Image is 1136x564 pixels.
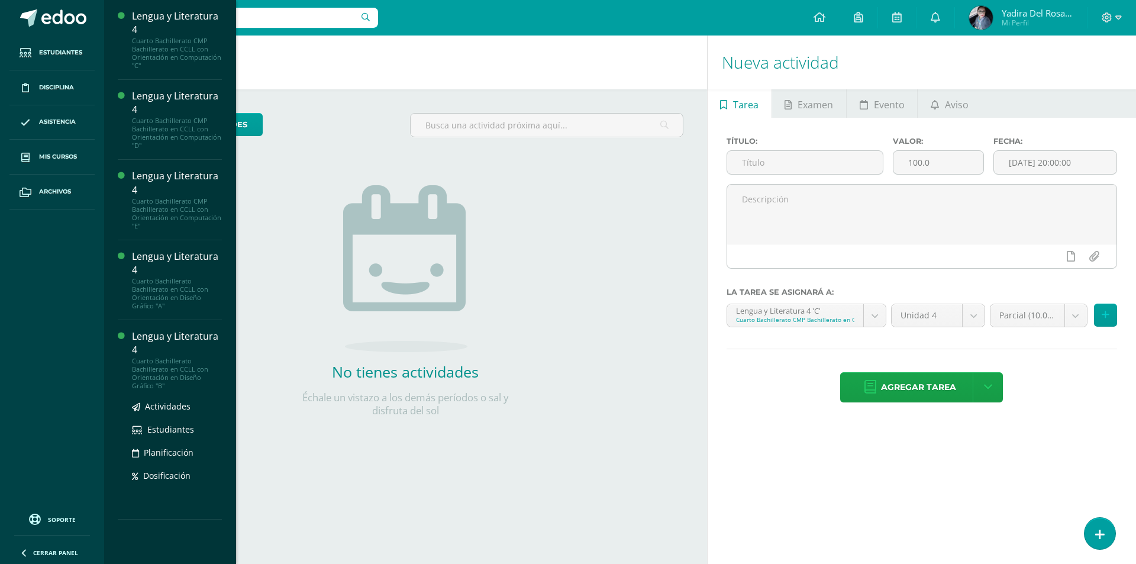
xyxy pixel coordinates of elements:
[132,423,222,436] a: Estudiantes
[990,304,1087,327] a: Parcial (10.0%)
[132,37,222,70] div: Cuarto Bachillerato CMP Bachillerato en CCLL con Orientación en Computación "C"
[1002,7,1073,19] span: Yadira del Rosario
[132,446,222,459] a: Planificación
[132,330,222,357] div: Lengua y Literatura 4
[9,70,95,105] a: Disciplina
[918,89,981,118] a: Aviso
[39,152,77,162] span: Mis cursos
[118,36,693,89] h1: Actividades
[9,140,95,175] a: Mis cursos
[727,151,883,174] input: Título
[9,175,95,210] a: Archivos
[132,357,222,390] div: Cuarto Bachillerato Bachillerato en CCLL con Orientación en Diseño Gráfico "B"
[143,470,191,481] span: Dosificación
[132,89,222,150] a: Lengua y Literatura 4Cuarto Bachillerato CMP Bachillerato en CCLL con Orientación en Computación "D"
[847,89,917,118] a: Evento
[9,36,95,70] a: Estudiantes
[132,9,222,70] a: Lengua y Literatura 4Cuarto Bachillerato CMP Bachillerato en CCLL con Orientación en Computación "C"
[39,117,76,127] span: Asistencia
[1002,18,1073,28] span: Mi Perfil
[969,6,993,30] img: 5a1be2d37ab1bca112ba1500486ab773.png
[39,83,74,92] span: Disciplina
[736,304,854,315] div: Lengua y Literatura 4 'C'
[145,401,191,412] span: Actividades
[733,91,759,119] span: Tarea
[993,137,1117,146] label: Fecha:
[722,36,1122,89] h1: Nueva actividad
[945,91,969,119] span: Aviso
[798,91,833,119] span: Examen
[39,187,71,196] span: Archivos
[893,137,983,146] label: Valor:
[144,447,193,458] span: Planificación
[727,304,886,327] a: Lengua y Literatura 4 'C'Cuarto Bachillerato CMP Bachillerato en CCLL con Orientación en Computación
[727,137,884,146] label: Título:
[112,8,378,28] input: Busca un usuario...
[901,304,953,327] span: Unidad 4
[132,89,222,117] div: Lengua y Literatura 4
[287,391,524,417] p: Échale un vistazo a los demás períodos o sal y disfruta del sol
[132,117,222,150] div: Cuarto Bachillerato CMP Bachillerato en CCLL con Orientación en Computación "D"
[132,9,222,37] div: Lengua y Literatura 4
[9,105,95,140] a: Asistencia
[132,469,222,482] a: Dosificación
[874,91,905,119] span: Evento
[147,424,194,435] span: Estudiantes
[893,151,983,174] input: Puntos máximos
[411,114,682,137] input: Busca una actividad próxima aquí...
[132,169,222,196] div: Lengua y Literatura 4
[132,399,222,413] a: Actividades
[727,288,1117,296] label: La tarea se asignará a:
[48,515,76,524] span: Soporte
[772,89,846,118] a: Examen
[999,304,1056,327] span: Parcial (10.0%)
[132,330,222,390] a: Lengua y Literatura 4Cuarto Bachillerato Bachillerato en CCLL con Orientación en Diseño Gráfico "B"
[39,48,82,57] span: Estudiantes
[33,549,78,557] span: Cerrar panel
[132,250,222,277] div: Lengua y Literatura 4
[132,277,222,310] div: Cuarto Bachillerato Bachillerato en CCLL con Orientación en Diseño Gráfico "A"
[287,362,524,382] h2: No tienes actividades
[708,89,772,118] a: Tarea
[736,315,854,324] div: Cuarto Bachillerato CMP Bachillerato en CCLL con Orientación en Computación
[14,511,90,527] a: Soporte
[881,373,956,402] span: Agregar tarea
[994,151,1116,174] input: Fecha de entrega
[132,250,222,310] a: Lengua y Literatura 4Cuarto Bachillerato Bachillerato en CCLL con Orientación en Diseño Gráfico "A"
[343,185,467,352] img: no_activities.png
[132,169,222,230] a: Lengua y Literatura 4Cuarto Bachillerato CMP Bachillerato en CCLL con Orientación en Computación "E"
[892,304,985,327] a: Unidad 4
[132,197,222,230] div: Cuarto Bachillerato CMP Bachillerato en CCLL con Orientación en Computación "E"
